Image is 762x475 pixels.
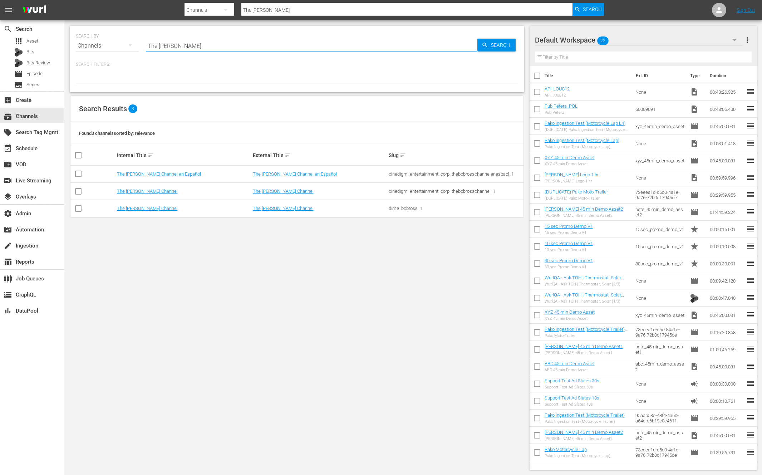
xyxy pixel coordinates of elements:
span: Search [583,3,602,16]
td: abc_45min_demo_asset [633,358,687,375]
span: reorder [746,207,755,216]
a: The [PERSON_NAME] Channel [117,206,178,211]
td: 00:00:10.008 [707,238,746,255]
a: Pako Ingestion Test (Motorcycle Lap L4) [545,121,625,126]
span: DataPool [4,307,12,315]
span: Episode [690,191,699,199]
div: ABC 45 min Demo Asset [545,368,595,372]
span: Job Queues [4,274,12,283]
td: xyz_45min_demo_asset [633,307,687,324]
span: menu [4,6,13,14]
td: 50009091 [633,101,687,118]
td: pete_45min_demo_asset2 [633,204,687,221]
span: Episode [690,208,699,216]
span: Episode [690,328,699,337]
td: 00:09:42.120 [707,272,746,289]
td: 73eeea1d-d5c0-4a1e-9a76-72b0c17945ce [633,324,687,341]
span: reorder [746,431,755,439]
span: Found 3 channels sorted by: relevance [79,131,155,136]
div: 30 sec Promo Demo V1 [545,265,593,269]
td: 01:44:59.224 [707,204,746,221]
td: None [633,375,687,392]
button: Search [572,3,604,16]
img: ans4CAIJ8jUAAAAAAAAAAAAAAAAAAAAAAAAgQb4GAAAAAAAAAAAAAAAAAAAAAAAAJMjXAAAAAAAAAAAAAAAAAAAAAAAAgAT5G... [17,2,51,19]
a: The [PERSON_NAME] Channel en Español [117,171,201,177]
span: Episode [690,122,699,131]
span: reorder [746,448,755,456]
span: sort [285,152,291,158]
a: 15 sec Promo Demo V1 [545,224,593,229]
td: 73eeea1d-d5c0-4a1e-9a76-72b0c17945ce [633,186,687,204]
div: dime_bobross_1 [389,206,522,211]
span: reorder [746,139,755,147]
div: WurlQA - Ask TOH | Thermostat, Solar (1/3) [545,299,630,304]
td: None [633,83,687,101]
span: Asset [14,37,23,45]
a: [PERSON_NAME] 45 min Demo Asset1 [545,344,623,349]
span: Video [690,173,699,182]
span: reorder [746,345,755,353]
span: Channels [4,112,12,121]
div: Slug [389,151,522,160]
td: 00:59:59.996 [707,169,746,186]
a: The [PERSON_NAME] Channel [253,206,314,211]
span: add_box [4,96,12,104]
span: reorder [746,276,755,285]
span: Automation [4,225,12,234]
span: Asset [26,38,38,45]
a: [PERSON_NAME] 45 min Demo Asset2 [545,206,623,212]
div: WurlQA - Ask TOH | Thermostat, Solar (2/3) [545,282,630,287]
a: 10 sec Promo Demo V1 [545,241,593,246]
span: Bits [26,48,34,55]
div: Bits [14,48,23,57]
a: WurlQA - Ask TOH | Thermostat, Solar (1/3) [545,292,624,303]
span: reorder [746,87,755,96]
span: more_vert [743,36,752,44]
span: reorder [746,225,755,233]
span: Promo [690,242,699,251]
span: Video [690,105,699,113]
div: [PERSON_NAME] 45 min Demo Asset2 [545,436,623,441]
span: Ingestion [4,241,12,250]
td: None [633,289,687,307]
button: more_vert [743,31,752,49]
span: Episode [690,276,699,285]
a: Pako Ingestion Test (Motorcycle Trailer) [545,412,625,418]
div: 10 sec Promo Demo V1 [545,248,593,252]
span: GraphQL [4,290,12,299]
p: Search Filters: [76,62,518,68]
td: 00:03:01.418 [707,135,746,152]
a: The [PERSON_NAME] Channel en Español [253,171,337,177]
td: 00:00:15.001 [707,221,746,238]
td: 00:29:59.955 [707,186,746,204]
div: Pako Ingestion Test (Motorcycle Lap) [545,454,610,458]
a: The [PERSON_NAME] Channel [117,188,178,194]
a: Pako Ingestion Test (Motorcycle Trailer) (Pako Ingestion Test (No Ads Variant) ) [545,327,628,337]
div: External Title [253,151,387,160]
span: reorder [746,242,755,250]
td: 00:00:30.000 [707,375,746,392]
span: reorder [746,396,755,405]
span: Bits [690,293,699,303]
div: Default Workspace [535,30,743,50]
a: Pako Motorcycle Lap [545,447,587,452]
span: Bits Review [26,59,50,67]
span: Reports [4,258,12,266]
div: Support Test Ad Slates 10s [545,402,599,407]
span: Search [4,25,12,33]
span: Episode [690,448,699,457]
td: 00:00:47.040 [707,289,746,307]
span: sort [400,152,406,158]
td: 00:00:10.761 [707,392,746,410]
span: Search Results [79,104,127,113]
div: (DUPLICATE) Pako Ingestion Test (Motorcycle Lap L4) [545,127,630,132]
div: Pako Ingestion Test (Motorcycle Lap) [545,145,619,149]
span: Promo [690,225,699,234]
td: 00:48:05.400 [707,101,746,118]
span: reorder [746,104,755,113]
span: Video [690,139,699,148]
td: 00:45:00.031 [707,427,746,444]
button: Search [477,39,516,52]
div: 15 sec Promo Demo V1 [545,230,593,235]
th: Duration [706,66,748,86]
